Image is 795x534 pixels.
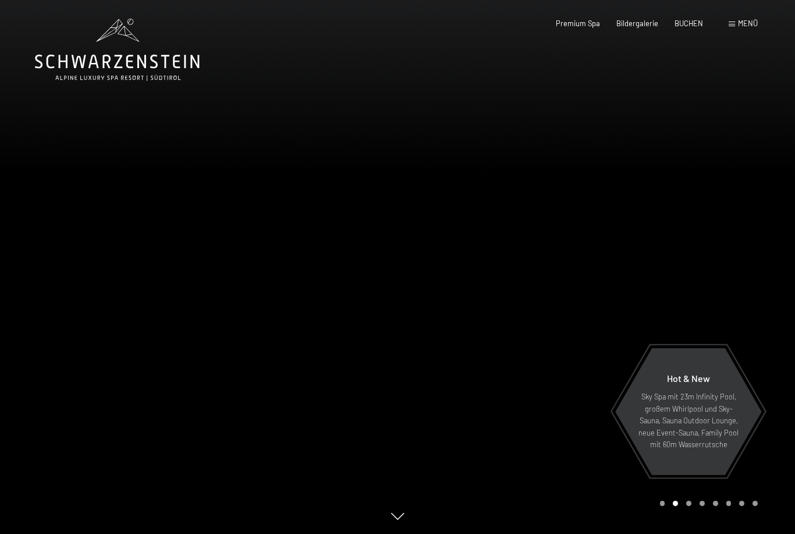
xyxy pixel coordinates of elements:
[753,501,758,506] div: Carousel Page 8
[616,19,658,28] a: Bildergalerie
[739,501,744,506] div: Carousel Page 7
[667,373,710,384] span: Hot & New
[656,501,758,506] div: Carousel Pagination
[686,501,691,506] div: Carousel Page 3
[660,501,665,506] div: Carousel Page 1
[638,391,739,450] p: Sky Spa mit 23m Infinity Pool, großem Whirlpool und Sky-Sauna, Sauna Outdoor Lounge, neue Event-S...
[726,501,732,506] div: Carousel Page 6
[713,501,718,506] div: Carousel Page 5
[675,19,703,28] a: BUCHEN
[556,19,600,28] a: Premium Spa
[673,501,678,506] div: Carousel Page 2 (Current Slide)
[615,348,762,476] a: Hot & New Sky Spa mit 23m Infinity Pool, großem Whirlpool und Sky-Sauna, Sauna Outdoor Lounge, ne...
[738,19,758,28] span: Menü
[700,501,705,506] div: Carousel Page 4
